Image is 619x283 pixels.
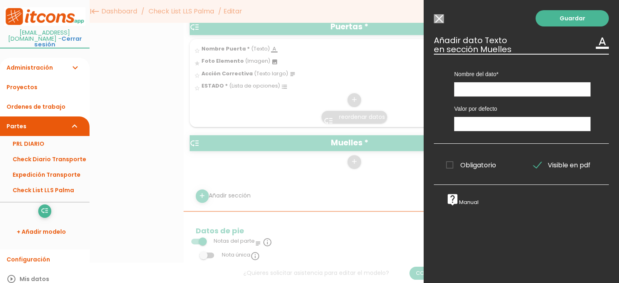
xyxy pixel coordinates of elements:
[446,193,459,206] i: live_help
[454,70,591,78] label: Nombre del dato
[446,199,479,206] a: live_helpManual
[534,160,591,170] span: Visible en pdf
[446,160,496,170] span: Obligatorio
[454,105,591,113] label: Valor por defecto
[536,10,609,26] a: Guardar
[596,36,609,49] i: format_color_text
[434,36,609,54] h3: Añadir dato Texto en sección Muelles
